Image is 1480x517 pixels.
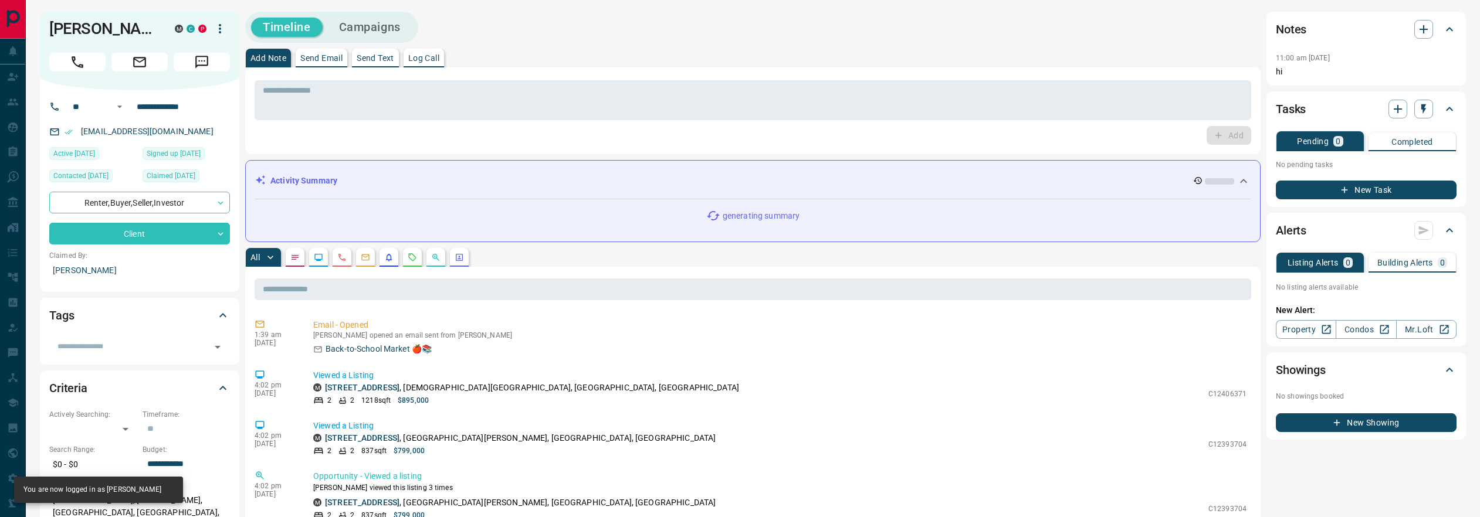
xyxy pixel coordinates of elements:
div: Tags [49,301,230,329]
span: Email [111,53,168,72]
span: Contacted [DATE] [53,170,109,182]
div: Notes [1276,15,1457,43]
p: 2 [327,395,331,406]
div: Thu Nov 21 2024 [143,147,230,164]
div: Activity Summary [255,170,1251,192]
p: Back-to-School Market 🍎📚 [326,343,432,355]
h2: Notes [1276,20,1306,39]
button: Open [209,339,226,355]
div: Tue Sep 23 2025 [49,169,137,186]
div: You are now logged in as [PERSON_NAME] [23,480,161,499]
h2: Tasks [1276,100,1306,118]
p: $799,000 [394,445,425,456]
div: Showings [1276,356,1457,384]
a: Mr.Loft [1396,320,1457,339]
a: [STREET_ADDRESS] [325,383,399,392]
p: 0 [1336,137,1340,145]
p: 4:02 pm [255,381,296,389]
p: Opportunity - Viewed a listing [313,470,1247,482]
p: Claimed By: [49,250,230,261]
svg: Email Verified [65,128,73,136]
p: Budget: [143,444,230,455]
h2: Showings [1276,360,1326,379]
p: , [GEOGRAPHIC_DATA][PERSON_NAME], [GEOGRAPHIC_DATA], [GEOGRAPHIC_DATA] [325,432,716,444]
p: [PERSON_NAME] [49,261,230,280]
svg: Opportunities [431,253,441,262]
p: Activity Summary [270,175,337,187]
p: Search Range: [49,444,137,455]
p: Send Text [357,54,394,62]
div: mrloft.ca [313,383,321,392]
span: Signed up [DATE] [147,148,201,159]
div: property.ca [198,25,206,33]
button: Timeline [251,18,323,37]
div: Thu Nov 21 2024 [143,169,230,186]
p: [DATE] [255,440,296,448]
p: C12406371 [1208,389,1247,399]
p: hi [1276,66,1457,78]
p: Building Alerts [1377,258,1433,267]
p: 2 [350,445,354,456]
p: [DATE] [255,339,296,347]
p: C12393704 [1208,439,1247,450]
p: New Alert: [1276,304,1457,317]
p: Email - Opened [313,319,1247,331]
div: Criteria [49,374,230,402]
p: 1218 sqft [361,395,391,406]
button: New Showing [1276,413,1457,432]
p: Timeframe: [143,409,230,420]
p: 837 sqft [361,445,387,456]
p: Viewed a Listing [313,420,1247,432]
p: Completed [1391,138,1433,146]
a: [STREET_ADDRESS] [325,498,399,507]
div: mrloft.ca [313,498,321,506]
p: 2 [350,395,354,406]
p: All [250,253,260,261]
svg: Requests [408,253,417,262]
button: New Task [1276,181,1457,199]
p: [DATE] [255,490,296,498]
p: , [GEOGRAPHIC_DATA][PERSON_NAME], [GEOGRAPHIC_DATA], [GEOGRAPHIC_DATA] [325,496,716,509]
p: Send Email [300,54,343,62]
p: $0 - $0 [49,455,137,474]
h2: Criteria [49,379,87,397]
svg: Emails [361,253,370,262]
div: mrloft.ca [313,434,321,442]
p: [PERSON_NAME] viewed this listing 3 times [313,482,1247,493]
p: generating summary [723,210,800,222]
div: Client [49,223,230,244]
span: Active [DATE] [53,148,95,159]
p: [DATE] [255,389,296,397]
button: Open [113,100,127,114]
div: Tasks [1276,95,1457,123]
p: Add Note [250,54,286,62]
div: condos.ca [187,25,195,33]
h1: [PERSON_NAME] [49,19,157,38]
p: $895,000 [398,395,429,406]
p: No listing alerts available [1276,282,1457,292]
a: [EMAIL_ADDRESS][DOMAIN_NAME] [81,127,214,136]
svg: Lead Browsing Activity [314,253,323,262]
p: 11:00 am [DATE] [1276,54,1330,62]
span: Claimed [DATE] [147,170,195,182]
p: Listing Alerts [1288,258,1339,267]
div: Thu Oct 09 2025 [49,147,137,164]
p: Log Call [408,54,439,62]
a: [STREET_ADDRESS] [325,433,399,443]
p: 0 [1346,258,1350,267]
p: Pending [1297,137,1329,145]
p: [PERSON_NAME] opened an email sent from [PERSON_NAME] [313,331,1247,339]
div: Alerts [1276,216,1457,244]
svg: Calls [337,253,347,262]
span: Call [49,53,106,72]
div: Renter , Buyer , Seller , Investor [49,192,230,213]
p: 4:02 pm [255,482,296,490]
a: Property [1276,320,1336,339]
h2: Alerts [1276,221,1306,240]
button: Campaigns [327,18,412,37]
p: 0 [1440,258,1445,267]
svg: Listing Alerts [384,253,394,262]
svg: Notes [290,253,300,262]
p: 4:02 pm [255,431,296,440]
p: Viewed a Listing [313,369,1247,382]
